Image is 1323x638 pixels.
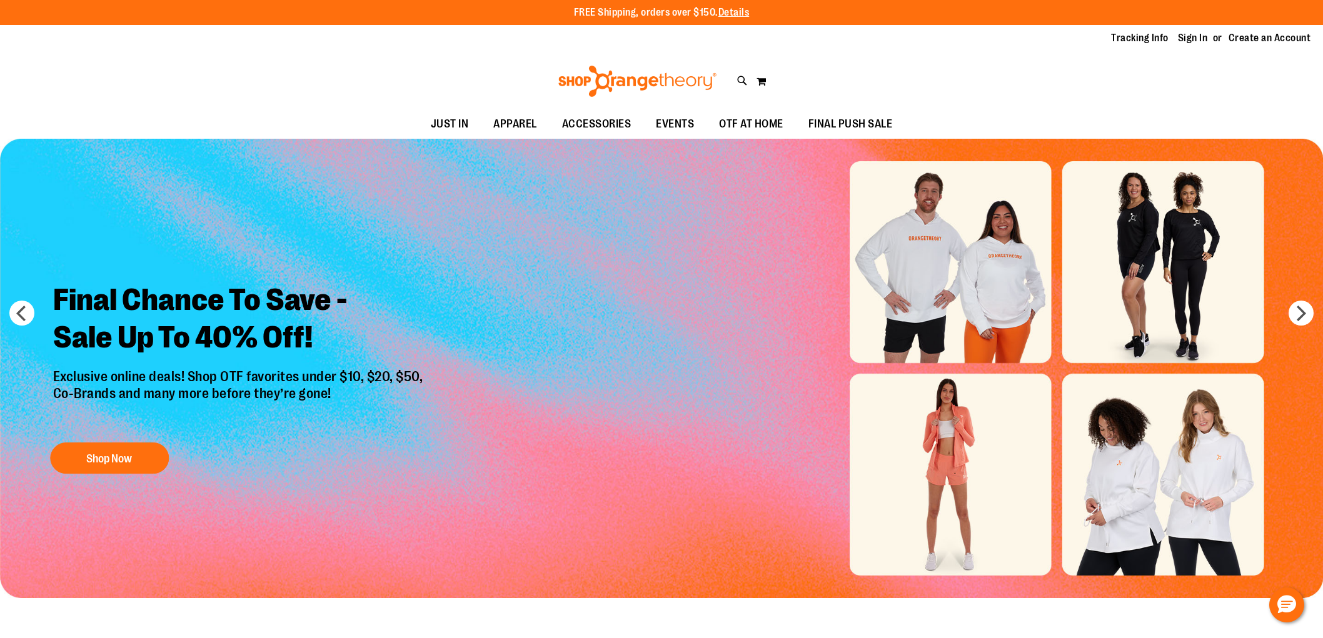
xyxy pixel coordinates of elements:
p: FREE Shipping, orders over $150. [574,6,750,20]
span: APPAREL [493,110,537,138]
a: Sign In [1178,31,1208,45]
a: Create an Account [1229,31,1311,45]
span: JUST IN [431,110,469,138]
button: Shop Now [50,442,169,474]
a: Tracking Info [1111,31,1169,45]
span: FINAL PUSH SALE [808,110,893,138]
img: Shop Orangetheory [556,66,718,97]
span: ACCESSORIES [562,110,631,138]
a: FINAL PUSH SALE [796,110,905,139]
a: OTF AT HOME [707,110,796,139]
button: next [1289,301,1314,326]
a: EVENTS [643,110,707,139]
a: JUST IN [418,110,481,139]
button: Hello, have a question? Let’s chat. [1269,587,1304,622]
p: Exclusive online deals! Shop OTF favorites under $10, $20, $50, Co-Brands and many more before th... [44,369,436,431]
h2: Final Chance To Save - Sale Up To 40% Off! [44,272,436,369]
a: APPAREL [481,110,550,139]
span: EVENTS [656,110,694,138]
span: OTF AT HOME [719,110,783,138]
a: ACCESSORIES [550,110,644,139]
a: Final Chance To Save -Sale Up To 40% Off! Exclusive online deals! Shop OTF favorites under $10, $... [44,272,436,481]
button: prev [9,301,34,326]
a: Details [718,7,750,18]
